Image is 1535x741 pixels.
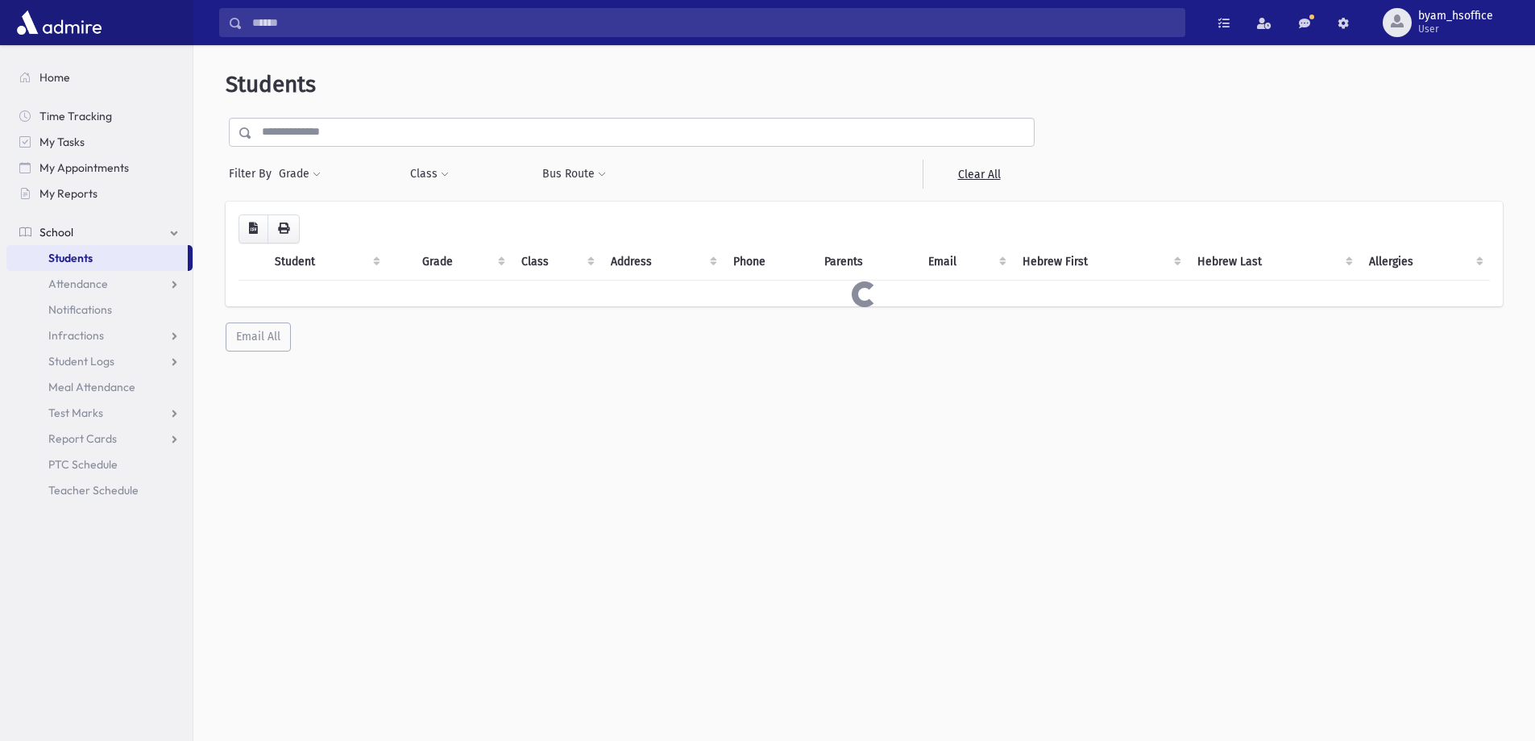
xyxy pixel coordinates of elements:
a: Home [6,65,193,90]
a: Time Tracking [6,103,193,129]
button: Print [268,214,300,244]
a: Teacher Schedule [6,477,193,503]
th: Student [265,244,387,281]
span: Test Marks [48,406,103,420]
span: Notifications [48,302,112,317]
span: My Appointments [39,160,129,175]
span: My Reports [39,186,97,201]
a: School [6,219,193,245]
a: Report Cards [6,426,193,452]
span: Attendance [48,277,108,291]
a: Meal Attendance [6,374,193,400]
th: Phone [724,244,815,281]
a: Student Logs [6,348,193,374]
th: Email [919,244,1013,281]
th: Hebrew Last [1188,244,1360,281]
a: Test Marks [6,400,193,426]
button: Bus Route [541,160,607,189]
th: Hebrew First [1013,244,1187,281]
img: AdmirePro [13,6,106,39]
button: Class [409,160,450,189]
button: Email All [226,323,291,352]
span: My Tasks [39,135,85,149]
th: Address [601,244,724,281]
a: Students [6,245,188,271]
span: Students [48,251,93,265]
span: byam_hsoffice [1418,10,1493,23]
input: Search [243,8,1184,37]
span: PTC Schedule [48,457,118,472]
span: Home [39,70,70,85]
button: Grade [278,160,322,189]
span: Time Tracking [39,109,112,123]
span: User [1418,23,1493,35]
span: Teacher Schedule [48,483,139,497]
a: Attendance [6,271,193,297]
span: Report Cards [48,431,117,446]
span: Infractions [48,328,104,343]
a: My Appointments [6,155,193,181]
th: Allergies [1359,244,1490,281]
th: Class [512,244,602,281]
span: Students [226,71,316,98]
a: My Tasks [6,129,193,155]
a: Notifications [6,297,193,323]
span: School [39,225,73,239]
button: CSV [239,214,268,244]
a: Clear All [923,160,1035,189]
th: Grade [413,244,511,281]
a: PTC Schedule [6,452,193,477]
span: Student Logs [48,354,114,368]
a: My Reports [6,181,193,206]
span: Meal Attendance [48,380,135,394]
a: Infractions [6,323,193,348]
span: Filter By [229,165,278,182]
th: Parents [815,244,919,281]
